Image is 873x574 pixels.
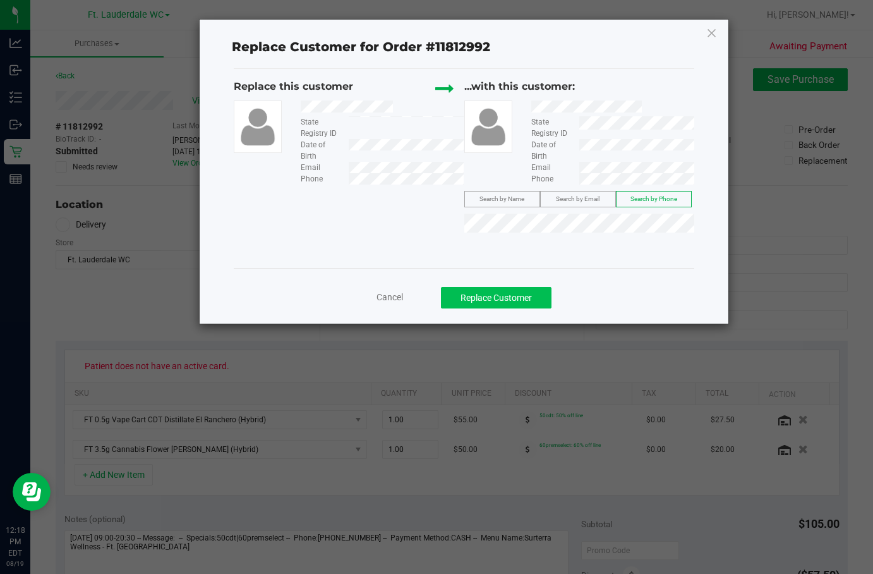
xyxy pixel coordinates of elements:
[522,173,579,185] div: Phone
[13,473,51,511] iframe: Resource center
[376,292,403,302] span: Cancel
[464,80,575,92] span: ...with this customer:
[291,173,349,185] div: Phone
[630,195,677,202] span: Search by Phone
[479,195,524,202] span: Search by Name
[522,162,579,173] div: Email
[291,116,349,139] div: State Registry ID
[237,106,279,147] img: user-icon.png
[291,162,349,173] div: Email
[522,116,579,139] div: State Registry ID
[522,139,579,162] div: Date of Birth
[291,139,349,162] div: Date of Birth
[234,80,353,92] span: Replace this customer
[441,287,551,308] button: Replace Customer
[556,195,599,202] span: Search by Email
[467,106,509,147] img: user-icon.png
[224,37,498,58] span: Replace Customer for Order #11812992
